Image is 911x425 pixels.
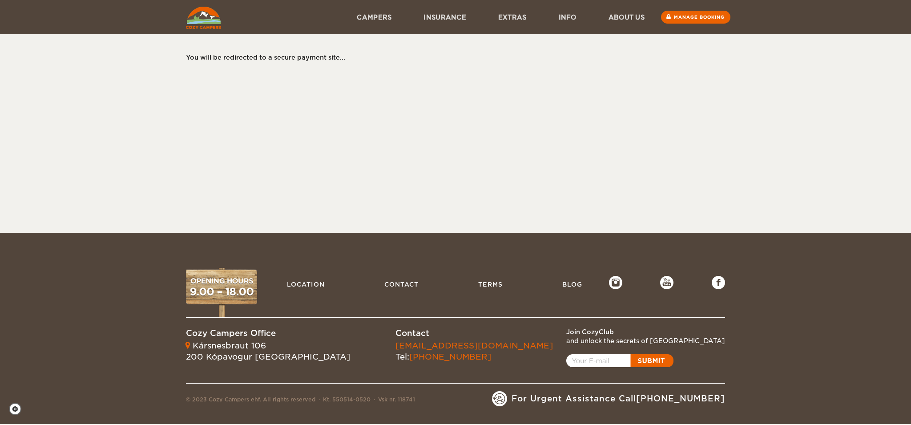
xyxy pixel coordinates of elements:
a: Contact [380,276,423,293]
a: [PHONE_NUMBER] [636,394,725,403]
a: Blog [558,276,587,293]
a: Location [282,276,329,293]
a: [EMAIL_ADDRESS][DOMAIN_NAME] [395,341,553,350]
div: You will be redirected to a secure payment site... [186,53,716,62]
div: Contact [395,328,553,339]
div: © 2023 Cozy Campers ehf. All rights reserved Kt. 550514-0520 Vsk nr. 118741 [186,396,415,406]
a: Open popup [566,354,673,367]
a: Manage booking [661,11,730,24]
img: Cozy Campers [186,7,221,29]
span: For Urgent Assistance Call [512,393,725,405]
div: Tel: [395,340,553,363]
a: Cookie settings [9,403,27,415]
div: and unlock the secrets of [GEOGRAPHIC_DATA] [566,336,725,345]
div: Kársnesbraut 106 200 Kópavogur [GEOGRAPHIC_DATA] [186,340,350,363]
a: [PHONE_NUMBER] [409,352,491,361]
div: Join CozyClub [566,328,725,336]
a: Terms [474,276,507,293]
div: Cozy Campers Office [186,328,350,339]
